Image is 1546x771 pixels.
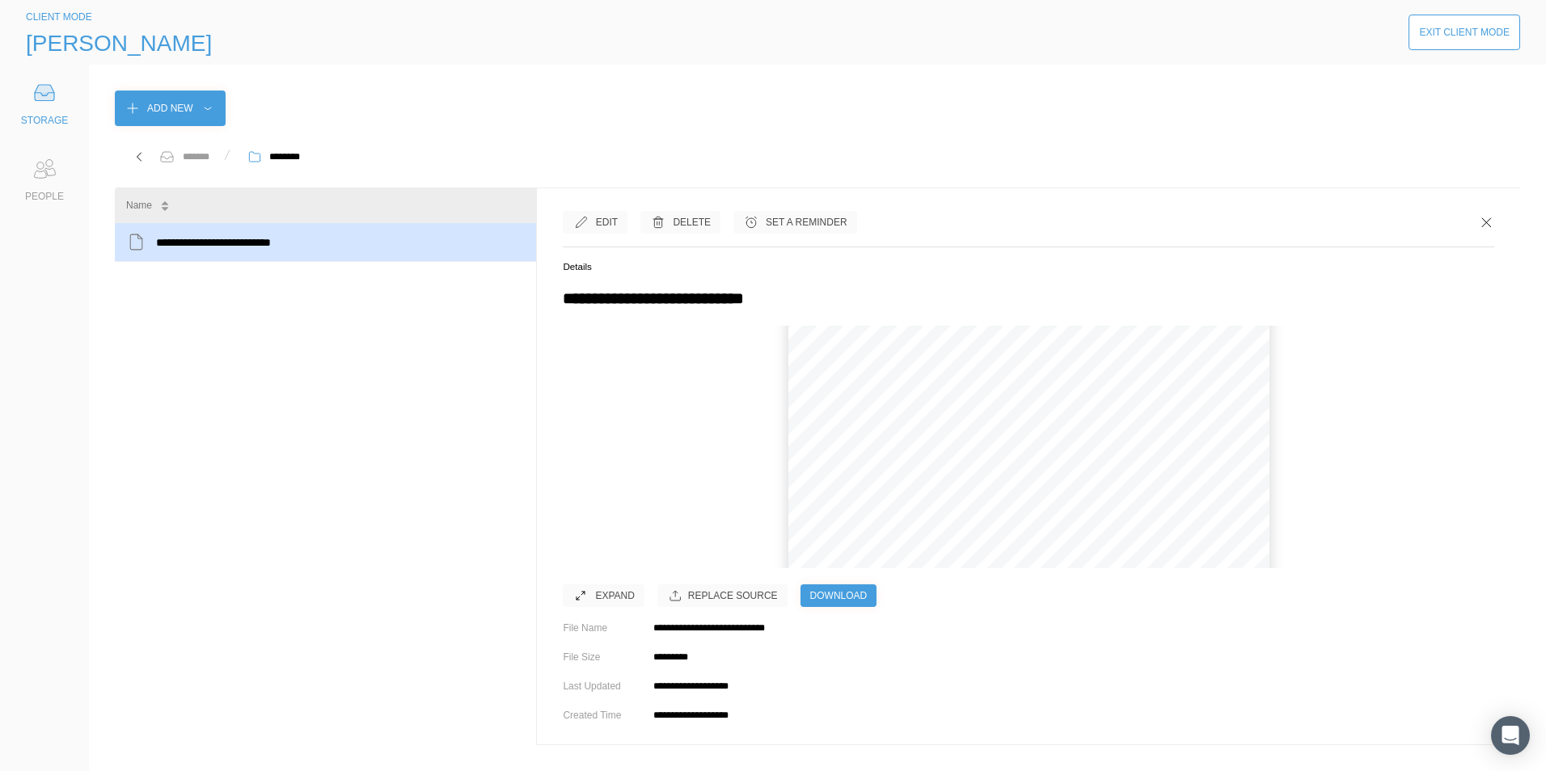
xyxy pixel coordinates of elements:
[126,197,152,213] div: Name
[563,259,1494,274] h5: Details
[595,588,634,604] div: Expand
[766,214,847,230] div: Set a Reminder
[563,211,627,234] button: Edit
[733,211,856,234] button: Set a Reminder
[21,112,68,128] div: STORAGE
[26,31,212,57] span: [PERSON_NAME]
[115,91,226,126] button: Add New
[147,100,193,116] div: Add New
[688,588,778,604] div: Replace Source
[800,584,877,607] button: Download
[563,649,640,665] div: File Size
[673,214,711,230] div: Delete
[640,211,720,234] button: Delete
[596,214,618,230] div: Edit
[563,584,644,607] button: Expand
[563,707,640,723] div: Created Time
[1409,15,1520,50] button: Exit Client Mode
[1419,24,1510,40] div: Exit Client Mode
[810,588,868,604] div: Download
[1491,716,1530,755] div: Open Intercom Messenger
[26,11,92,23] span: CLIENT MODE
[563,678,640,694] div: Last Updated
[563,620,640,636] div: File Name
[25,188,64,204] div: PEOPLE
